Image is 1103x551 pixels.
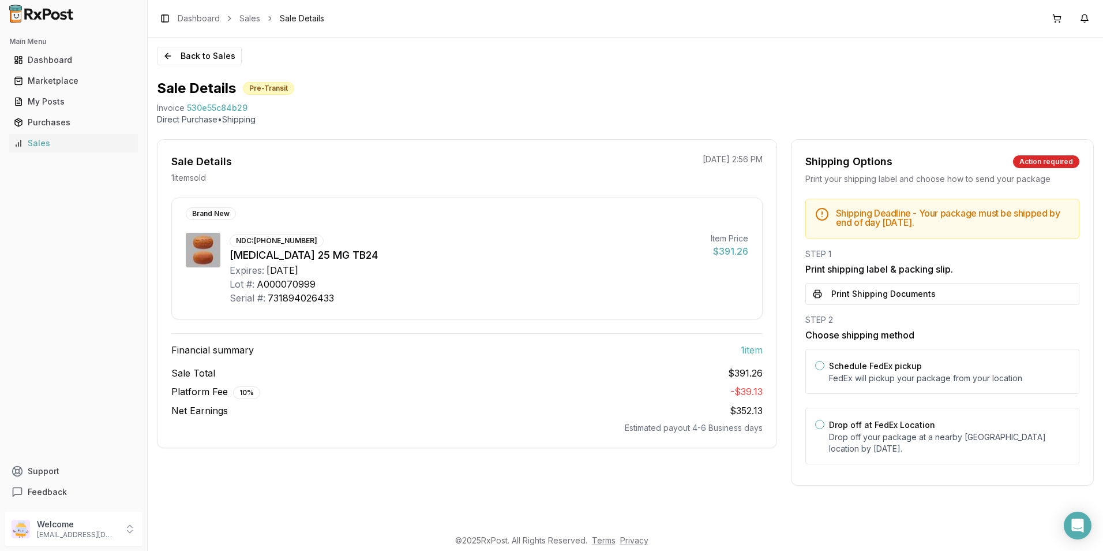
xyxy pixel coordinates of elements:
div: 731894026433 [268,291,334,305]
div: Expires: [230,263,264,277]
span: Sale Total [171,366,215,380]
span: Feedback [28,486,67,498]
div: Brand New [186,207,236,220]
button: Dashboard [5,51,142,69]
div: Action required [1013,155,1079,168]
a: Sales [9,133,138,154]
div: NDC: [PHONE_NUMBER] [230,234,324,247]
div: Lot #: [230,277,254,291]
button: Print Shipping Documents [805,283,1079,305]
p: FedEx will pickup your package from your location [829,373,1070,384]
div: Open Intercom Messenger [1064,512,1091,539]
button: Feedback [5,482,142,502]
div: Marketplace [14,75,133,87]
div: STEP 1 [805,248,1079,260]
div: Pre-Transit [243,82,294,95]
h3: Choose shipping method [805,328,1079,342]
div: Purchases [14,117,133,128]
span: - $39.13 [730,386,763,397]
span: $391.26 [728,366,763,380]
p: [EMAIL_ADDRESS][DOMAIN_NAME] [37,530,117,539]
a: Dashboard [178,13,220,24]
button: Sales [5,134,142,152]
h2: Main Menu [9,37,138,46]
button: Marketplace [5,72,142,90]
img: RxPost Logo [5,5,78,23]
img: Myrbetriq 25 MG TB24 [186,233,220,267]
div: Estimated payout 4-6 Business days [171,422,763,434]
p: [DATE] 2:56 PM [703,154,763,165]
h3: Print shipping label & packing slip. [805,262,1079,276]
div: 10 % [233,386,260,399]
label: Drop off at FedEx Location [829,420,935,430]
button: My Posts [5,92,142,111]
a: Sales [239,13,260,24]
span: Financial summary [171,343,254,357]
button: Support [5,461,142,482]
div: Item Price [711,233,748,244]
h1: Sale Details [157,79,236,98]
div: Serial #: [230,291,265,305]
p: Drop off your package at a nearby [GEOGRAPHIC_DATA] location by [DATE] . [829,431,1070,455]
span: Platform Fee [171,385,260,399]
span: 1 item [741,343,763,357]
p: Direct Purchase • Shipping [157,114,1094,125]
div: [DATE] [267,263,298,277]
a: Terms [592,535,616,545]
a: Privacy [620,535,648,545]
div: Dashboard [14,54,133,66]
div: Sales [14,137,133,149]
div: STEP 2 [805,314,1079,326]
p: 1 item sold [171,172,206,184]
img: User avatar [12,520,30,538]
span: Sale Details [280,13,324,24]
label: Schedule FedEx pickup [829,361,922,371]
span: 530e55c84b29 [187,102,247,114]
div: A000070999 [257,277,316,291]
a: My Posts [9,91,138,112]
a: Dashboard [9,50,138,70]
div: My Posts [14,96,133,107]
button: Purchases [5,113,142,132]
a: Purchases [9,112,138,133]
h5: Shipping Deadline - Your package must be shipped by end of day [DATE] . [836,209,1070,227]
button: Back to Sales [157,47,242,65]
nav: breadcrumb [178,13,324,24]
span: Net Earnings [171,404,228,418]
div: Print your shipping label and choose how to send your package [805,173,1079,185]
div: $391.26 [711,244,748,258]
span: $352.13 [730,405,763,416]
div: Sale Details [171,154,232,170]
div: Shipping Options [805,154,892,170]
div: [MEDICAL_DATA] 25 MG TB24 [230,247,701,263]
p: Welcome [37,519,117,530]
a: Marketplace [9,70,138,91]
div: Invoice [157,102,185,114]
